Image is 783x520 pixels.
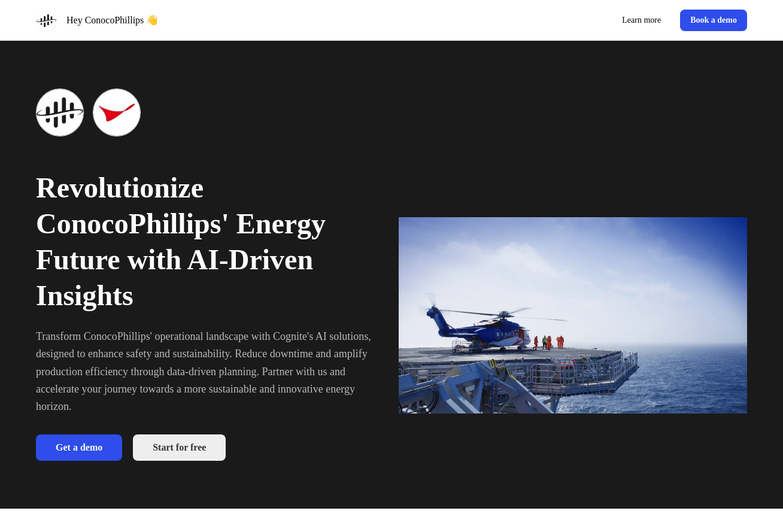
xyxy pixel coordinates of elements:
a: Start for free [133,434,226,461]
button: Get a demo [36,434,122,461]
p: Hey ConocoPhillips 👋 [66,13,158,28]
h1: Revolutionize ConocoPhillips' Energy Future with AI-Driven Insights [36,170,384,314]
a: Learn more [612,10,670,31]
p: Transform ConocoPhillips' operational landscape with Cognite's AI solutions, designed to enhance ... [36,328,384,415]
button: Book a demo [680,10,747,31]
